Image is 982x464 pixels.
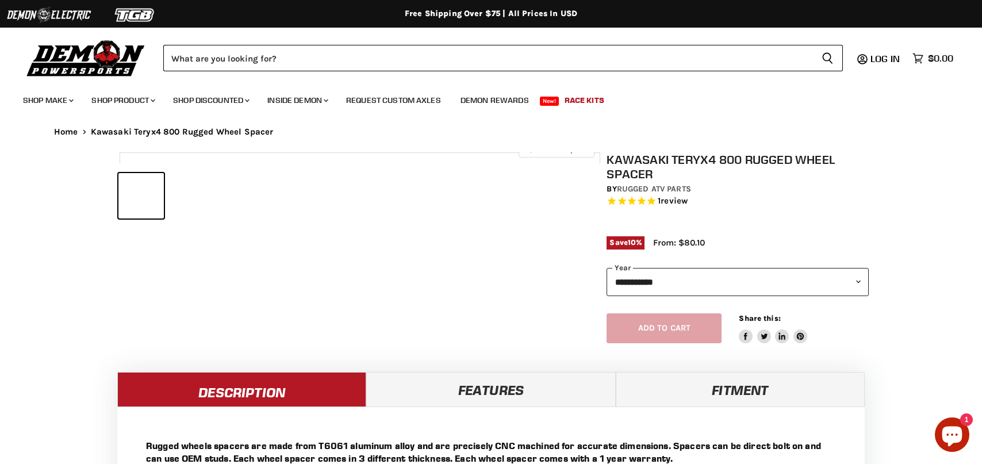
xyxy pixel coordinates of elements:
[931,417,973,455] inbox-online-store-chat: Shopify online store chat
[23,37,149,78] img: Demon Powersports
[540,97,559,106] span: New!
[661,196,688,206] span: review
[607,236,645,249] span: Save %
[658,196,688,206] span: 1 reviews
[628,238,636,247] span: 10
[928,53,953,64] span: $0.00
[366,372,615,407] a: Features
[92,4,178,26] img: TGB Logo 2
[83,89,162,112] a: Shop Product
[607,152,869,181] h1: Kawasaki Teryx4 800 Rugged Wheel Spacer
[14,89,80,112] a: Shop Make
[163,45,812,71] input: Search
[653,237,705,248] span: From: $80.10
[6,4,92,26] img: Demon Electric Logo 2
[14,84,950,112] ul: Main menu
[607,183,869,195] div: by
[812,45,843,71] button: Search
[163,45,843,71] form: Product
[907,50,959,67] a: $0.00
[524,145,588,154] span: Click to expand
[607,268,869,296] select: year
[607,195,869,208] span: Rated 5.0 out of 5 stars 1 reviews
[556,89,613,112] a: Race Kits
[739,313,807,344] aside: Share this:
[870,53,900,64] span: Log in
[31,127,951,137] nav: Breadcrumbs
[118,173,164,218] button: Kawasaki Teryx4 800 Rugged Wheel Spacer thumbnail
[865,53,907,64] a: Log in
[337,89,450,112] a: Request Custom Axles
[616,372,865,407] a: Fitment
[117,372,366,407] a: Description
[164,89,256,112] a: Shop Discounted
[617,184,691,194] a: Rugged ATV Parts
[452,89,538,112] a: Demon Rewards
[259,89,335,112] a: Inside Demon
[739,314,780,323] span: Share this:
[31,9,951,19] div: Free Shipping Over $75 | All Prices In USD
[54,127,78,137] a: Home
[91,127,274,137] span: Kawasaki Teryx4 800 Rugged Wheel Spacer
